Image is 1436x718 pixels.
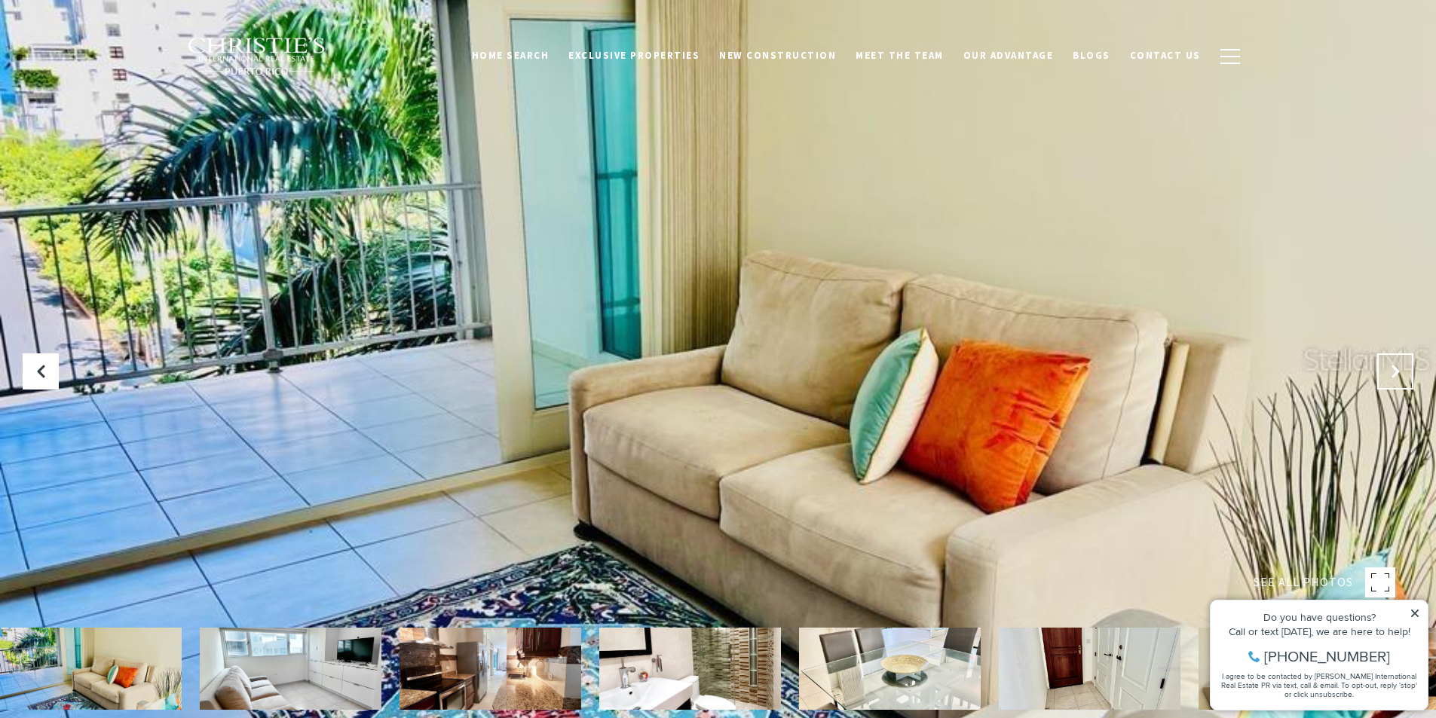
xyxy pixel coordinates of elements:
img: 1360 ASHFORD AVENUE Unit: 304 [999,628,1180,710]
a: New Construction [709,41,846,70]
button: button [1211,35,1250,78]
a: Home Search [462,41,559,70]
div: Call or text [DATE], we are here to help! [16,48,218,59]
span: New Construction [719,49,836,62]
span: Contact Us [1130,49,1201,62]
span: I agree to be contacted by [PERSON_NAME] International Real Estate PR via text, call & email. To ... [19,93,215,121]
span: SEE ALL PHOTOS [1254,573,1353,592]
span: [PHONE_NUMBER] [62,71,188,86]
span: Our Advantage [963,49,1054,62]
img: 1360 ASHFORD AVENUE Unit: 304 [400,628,581,710]
img: 1360 ASHFORD AVENUE Unit: 304 [1199,628,1380,710]
div: Do you have questions? [16,34,218,44]
span: Exclusive Properties [568,49,700,62]
a: Meet the Team [846,41,954,70]
a: Our Advantage [954,41,1064,70]
span: Blogs [1073,49,1110,62]
a: Exclusive Properties [559,41,709,70]
button: Next Slide [1377,353,1413,390]
img: 1360 ASHFORD AVENUE Unit: 304 [200,628,381,710]
img: Christie's International Real Estate black text logo [187,37,327,76]
img: 1360 ASHFORD AVENUE Unit: 304 [799,628,981,710]
a: Blogs [1063,41,1120,70]
a: Contact Us [1120,41,1211,70]
button: Previous Slide [23,353,59,390]
img: 1360 ASHFORD AVENUE Unit: 304 [599,628,781,710]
